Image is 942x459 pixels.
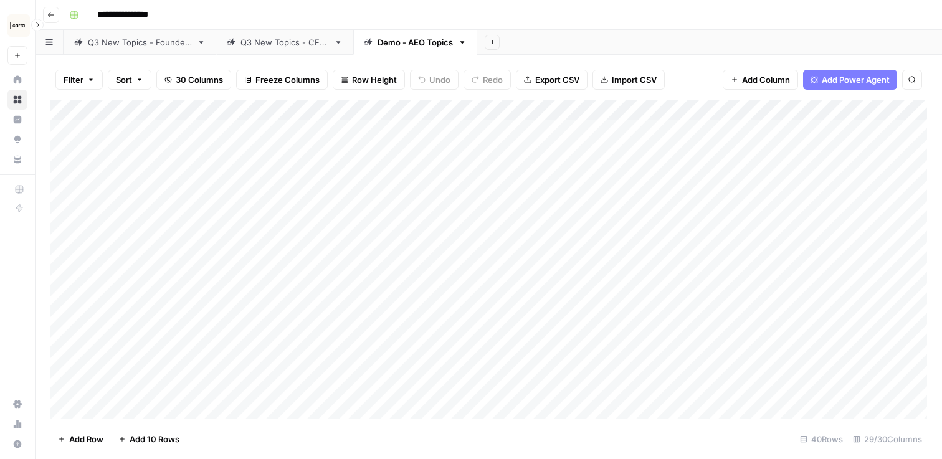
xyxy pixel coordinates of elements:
[795,429,848,449] div: 40 Rows
[50,429,111,449] button: Add Row
[535,73,579,86] span: Export CSV
[464,70,511,90] button: Redo
[592,70,665,90] button: Import CSV
[88,36,192,49] div: Q3 New Topics - Founders
[7,149,27,169] a: Your Data
[240,36,329,49] div: Q3 New Topics - CFOs
[822,73,890,86] span: Add Power Agent
[333,70,405,90] button: Row Height
[353,30,477,55] a: Demo - AEO Topics
[410,70,459,90] button: Undo
[176,73,223,86] span: 30 Columns
[130,433,179,445] span: Add 10 Rows
[7,14,30,37] img: Carta Logo
[429,73,450,86] span: Undo
[64,30,216,55] a: Q3 New Topics - Founders
[108,70,151,90] button: Sort
[516,70,588,90] button: Export CSV
[64,73,83,86] span: Filter
[216,30,353,55] a: Q3 New Topics - CFOs
[55,70,103,90] button: Filter
[7,394,27,414] a: Settings
[803,70,897,90] button: Add Power Agent
[7,70,27,90] a: Home
[7,110,27,130] a: Insights
[7,434,27,454] button: Help + Support
[111,429,187,449] button: Add 10 Rows
[7,90,27,110] a: Browse
[255,73,320,86] span: Freeze Columns
[116,73,132,86] span: Sort
[236,70,328,90] button: Freeze Columns
[69,433,103,445] span: Add Row
[7,414,27,434] a: Usage
[742,73,790,86] span: Add Column
[7,10,27,41] button: Workspace: Carta
[378,36,453,49] div: Demo - AEO Topics
[156,70,231,90] button: 30 Columns
[7,130,27,149] a: Opportunities
[483,73,503,86] span: Redo
[848,429,927,449] div: 29/30 Columns
[723,70,798,90] button: Add Column
[612,73,657,86] span: Import CSV
[352,73,397,86] span: Row Height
